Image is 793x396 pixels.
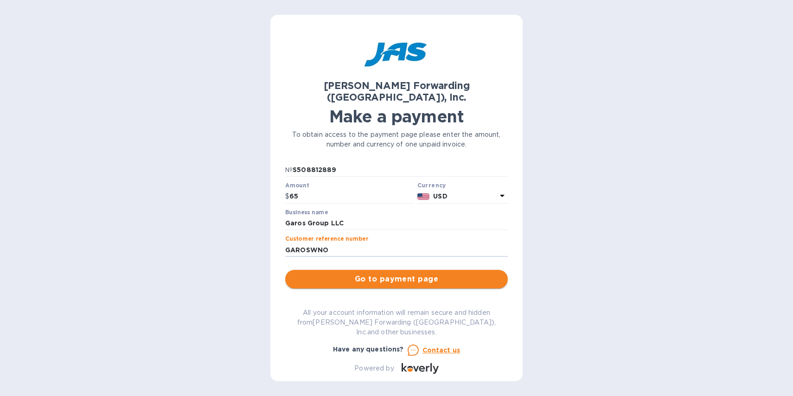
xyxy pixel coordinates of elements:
[289,190,414,204] input: 0.00
[285,192,289,201] p: $
[293,274,500,285] span: Go to payment page
[422,346,460,354] u: Contact us
[333,345,404,353] b: Have any questions?
[285,308,508,337] p: All your account information will remain secure and hidden from [PERSON_NAME] Forwarding ([GEOGRA...
[285,130,508,149] p: To obtain access to the payment page please enter the amount, number and currency of one unpaid i...
[285,217,508,230] input: Enter business name
[324,80,470,103] b: [PERSON_NAME] Forwarding ([GEOGRAPHIC_DATA]), Inc.
[285,270,508,288] button: Go to payment page
[285,165,293,175] p: №
[285,236,368,242] label: Customer reference number
[293,163,508,177] input: Enter bill number
[433,192,447,200] b: USD
[285,243,508,257] input: Enter customer reference number
[285,210,328,215] label: Business name
[285,183,309,188] label: Amount
[354,364,394,373] p: Powered by
[285,107,508,126] h1: Make a payment
[417,182,446,189] b: Currency
[417,193,430,200] img: USD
